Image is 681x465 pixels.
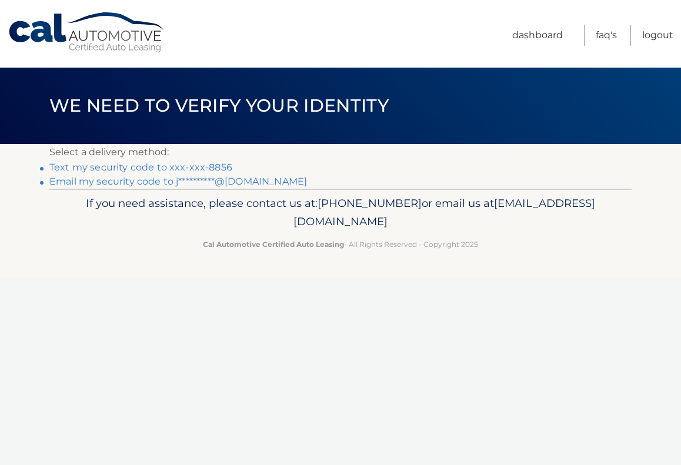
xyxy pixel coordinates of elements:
p: - All Rights Reserved - Copyright 2025 [57,238,624,250]
strong: Cal Automotive Certified Auto Leasing [203,240,344,249]
a: Email my security code to j**********@[DOMAIN_NAME] [49,176,307,187]
span: We need to verify your identity [49,95,389,116]
p: Select a delivery method: [49,144,632,160]
a: Logout [642,25,673,46]
a: FAQ's [596,25,617,46]
p: If you need assistance, please contact us at: or email us at [57,194,624,232]
span: [PHONE_NUMBER] [318,196,422,210]
a: Text my security code to xxx-xxx-8856 [49,162,232,173]
a: Dashboard [512,25,563,46]
a: Cal Automotive [8,12,166,53]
